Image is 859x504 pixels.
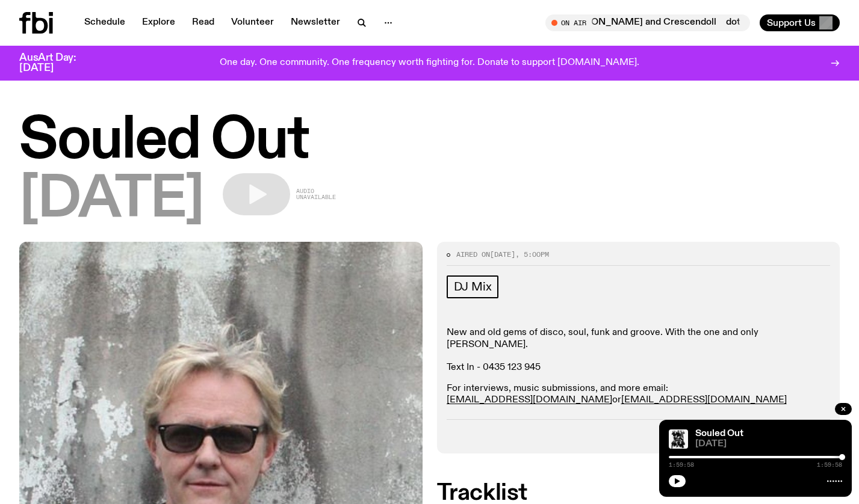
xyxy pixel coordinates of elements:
[817,462,842,468] span: 1:59:58
[447,327,831,373] p: New and old gems of disco, soul, funk and groove. With the one and only [PERSON_NAME]. Text In - ...
[19,53,96,73] h3: AusArt Day: [DATE]
[135,14,182,31] a: Explore
[669,462,694,468] span: 1:59:58
[454,280,492,293] span: DJ Mix
[447,395,612,405] a: [EMAIL_ADDRESS][DOMAIN_NAME]
[185,14,222,31] a: Read
[695,440,842,449] span: [DATE]
[767,17,816,28] span: Support Us
[545,14,750,31] button: On Airdot.zip with [PERSON_NAME] and Crescendolldot.zip with [PERSON_NAME] and Crescendoll
[447,275,499,298] a: DJ Mix
[224,14,281,31] a: Volunteer
[19,173,203,227] span: [DATE]
[515,250,549,259] span: , 5:00pm
[77,14,132,31] a: Schedule
[296,188,336,200] span: Audio unavailable
[695,429,743,438] a: Souled Out
[447,383,831,406] p: For interviews, music submissions, and more email: or
[220,58,639,69] p: One day. One community. One frequency worth fighting for. Donate to support [DOMAIN_NAME].
[437,482,840,504] h2: Tracklist
[456,250,490,259] span: Aired on
[621,395,787,405] a: [EMAIL_ADDRESS][DOMAIN_NAME]
[284,14,347,31] a: Newsletter
[19,114,840,168] h1: Souled Out
[490,250,515,259] span: [DATE]
[760,14,840,31] button: Support Us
